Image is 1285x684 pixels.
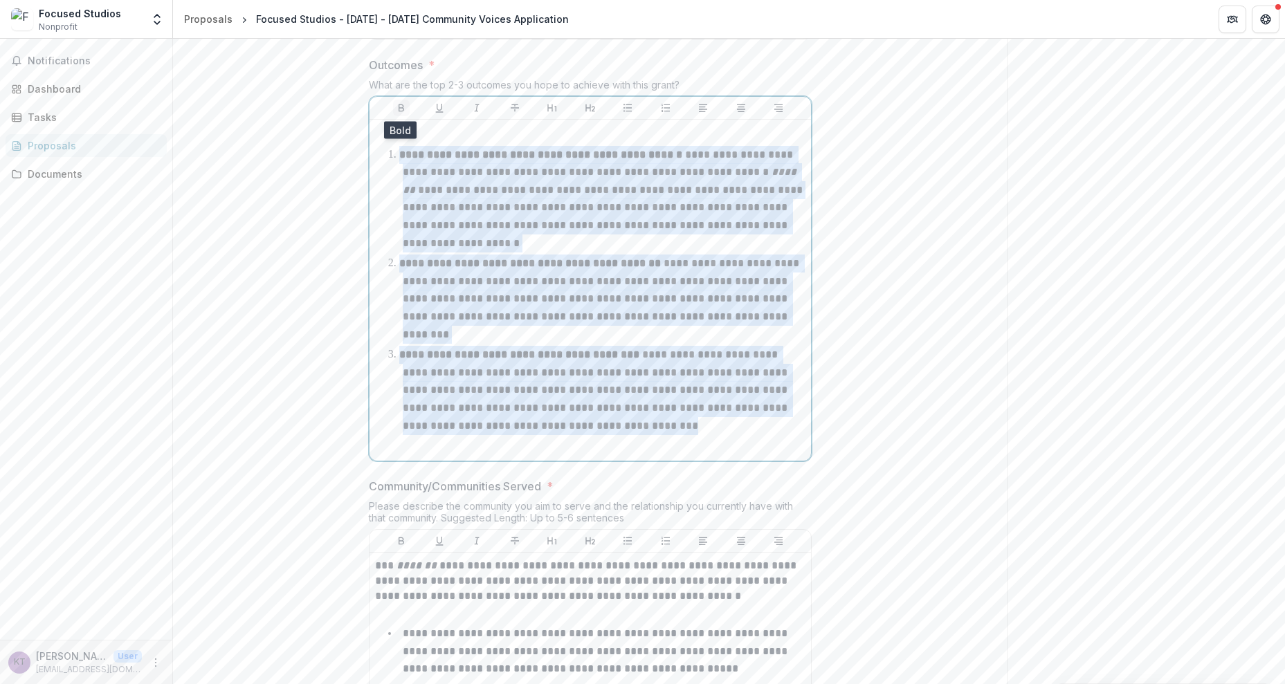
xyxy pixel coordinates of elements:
div: Focused Studios - [DATE] - [DATE] Community Voices Application [256,12,569,26]
nav: breadcrumb [179,9,574,29]
img: Focused Studios [11,8,33,30]
div: Focused Studios [39,6,121,21]
button: Bold [393,100,410,116]
p: User [113,650,142,663]
button: Italicize [468,533,485,549]
div: Please describe the community you aim to serve and the relationship you currently have with that ... [369,500,812,529]
div: Dashboard [28,82,156,96]
button: Open entity switcher [147,6,167,33]
button: Align Right [770,533,787,549]
button: Underline [431,100,448,116]
button: Ordered List [657,533,674,549]
button: Partners [1219,6,1246,33]
button: Bullet List [619,533,636,549]
button: Align Left [695,533,711,549]
button: Get Help [1252,6,1279,33]
a: Dashboard [6,77,167,100]
p: Community/Communities Served [369,478,541,494]
div: Kyree Terrell [14,658,26,667]
button: Strike [507,533,523,549]
button: Ordered List [657,100,674,116]
button: Notifications [6,50,167,72]
button: Align Center [733,100,749,116]
a: Proposals [179,9,238,29]
span: Notifications [28,55,161,67]
button: Bullet List [619,100,636,116]
span: Nonprofit [39,21,78,33]
a: Tasks [6,106,167,129]
button: Heading 2 [582,100,599,116]
button: More [147,654,164,671]
div: Tasks [28,110,156,124]
div: Proposals [184,12,233,26]
div: Proposals [28,138,156,153]
button: Heading 1 [544,533,561,549]
button: Underline [431,533,448,549]
button: Italicize [468,100,485,116]
p: [PERSON_NAME] [36,649,108,663]
button: Bold [393,533,410,549]
a: Documents [6,163,167,185]
div: Documents [28,167,156,181]
a: Proposals [6,134,167,157]
button: Align Left [695,100,711,116]
p: Outcomes [369,57,423,73]
p: [EMAIL_ADDRESS][DOMAIN_NAME] [36,663,142,676]
button: Heading 1 [544,100,561,116]
div: What are the top 2-3 outcomes you hope to achieve with this grant? [369,79,812,96]
button: Heading 2 [582,533,599,549]
button: Align Right [770,100,787,116]
button: Strike [507,100,523,116]
button: Align Center [733,533,749,549]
